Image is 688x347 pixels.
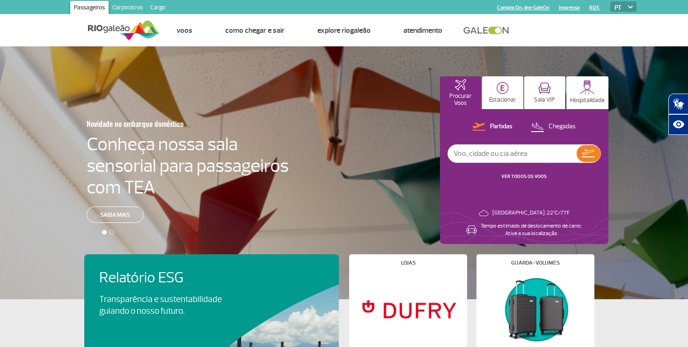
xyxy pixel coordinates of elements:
[403,26,442,35] a: Atendimento
[498,173,549,180] button: VER TODOS OS VOOS
[534,96,555,103] p: Sala VIP
[146,1,169,16] a: Cargo
[668,94,688,114] button: Abrir tradutor de língua de sinais.
[99,269,248,287] h4: Relatório ESG
[448,145,577,162] input: Voo, cidade ou cia aérea
[566,76,608,109] button: Hospitalidade
[570,97,605,104] p: Hospitalidade
[589,5,600,11] a: RQS
[490,122,512,131] p: Partidas
[538,82,551,94] img: vipRoom.svg
[455,79,466,90] img: airplaneHomeActive.svg
[580,80,594,95] img: hospitality.svg
[497,82,509,94] img: carParkingHome.svg
[668,114,688,135] button: Abrir recursos assistivos.
[87,207,144,223] a: Saiba mais
[481,222,582,237] p: Tempo estimado de deslocamento de carro: Ative a sua localização
[668,94,688,135] div: Plugin de acessibilidade da Hand Talk.
[87,133,289,198] h4: Conheça nossa sala sensorial para passageiros com TEA
[511,260,560,266] h4: Guarda-volumes
[99,269,324,317] a: Relatório ESGTransparência e sustentabilidade guiando o nosso futuro.
[528,121,578,133] button: Chegadas
[492,209,570,217] p: [GEOGRAPHIC_DATA]: 22°C/71°F
[225,26,285,35] a: Como chegar e sair
[482,76,523,109] button: Estacionar
[501,173,547,179] a: VER TODOS OS VOOS
[70,1,109,16] a: Passageiros
[559,5,580,11] a: Imprensa
[317,26,371,35] a: Explore RIOgaleão
[469,121,515,133] button: Partidas
[176,26,192,35] a: Voos
[440,76,481,109] button: Procurar Voos
[357,273,459,345] img: Lojas
[484,273,586,345] img: Guarda-volumes
[549,122,576,131] p: Chegadas
[99,294,232,317] p: Transparência e sustentabilidade guiando o nosso futuro.
[497,5,549,11] a: Compra On-line GaleOn
[489,96,516,103] p: Estacionar
[87,114,243,133] h3: Novidade no embarque doméstico
[109,1,146,16] a: Corporativo
[401,260,416,266] h4: Lojas
[445,93,476,107] p: Procurar Voos
[524,76,565,109] button: Sala VIP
